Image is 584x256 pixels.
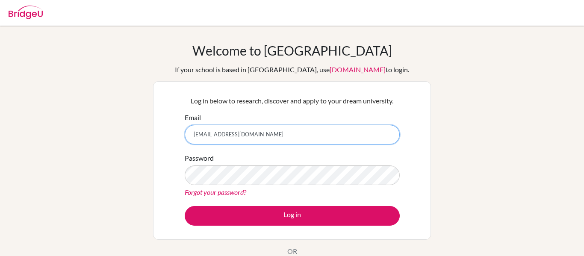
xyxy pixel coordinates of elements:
[330,65,386,74] a: [DOMAIN_NAME]
[9,6,43,19] img: Bridge-U
[185,112,201,123] label: Email
[185,188,246,196] a: Forgot your password?
[175,65,409,75] div: If your school is based in [GEOGRAPHIC_DATA], use to login.
[185,96,400,106] p: Log in below to research, discover and apply to your dream university.
[192,43,392,58] h1: Welcome to [GEOGRAPHIC_DATA]
[185,153,214,163] label: Password
[185,206,400,226] button: Log in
